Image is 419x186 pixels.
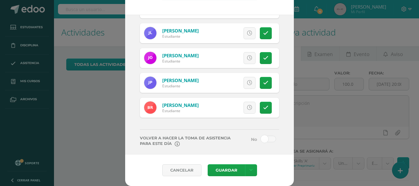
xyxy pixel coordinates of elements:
[162,34,199,39] div: Estudiante
[162,83,199,89] div: Estudiante
[144,101,156,114] img: 9cc910bd696bbc91688a31f54701c193.png
[144,77,156,89] img: a0707231640c842323476d29ca4e11b8.png
[162,102,199,108] a: [PERSON_NAME]
[162,108,199,113] div: Estudiante
[214,52,231,64] span: Excusa
[144,52,156,64] img: 916b9c2f752a050e2d8a82fe6244c80a.png
[214,28,231,39] span: Excusa
[144,27,156,39] img: 0ae726b7b4dd6b04c33c36fb3c4b56c1.png
[140,136,231,147] label: Volver a hacer la toma de asistencia para este día
[162,59,199,64] div: Estudiante
[162,28,199,34] a: [PERSON_NAME]
[214,102,231,113] span: Excusa
[214,77,231,89] span: Excusa
[162,77,199,83] a: [PERSON_NAME]
[208,164,245,176] button: Guardar
[162,52,199,59] a: [PERSON_NAME]
[162,164,202,176] a: Cancelar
